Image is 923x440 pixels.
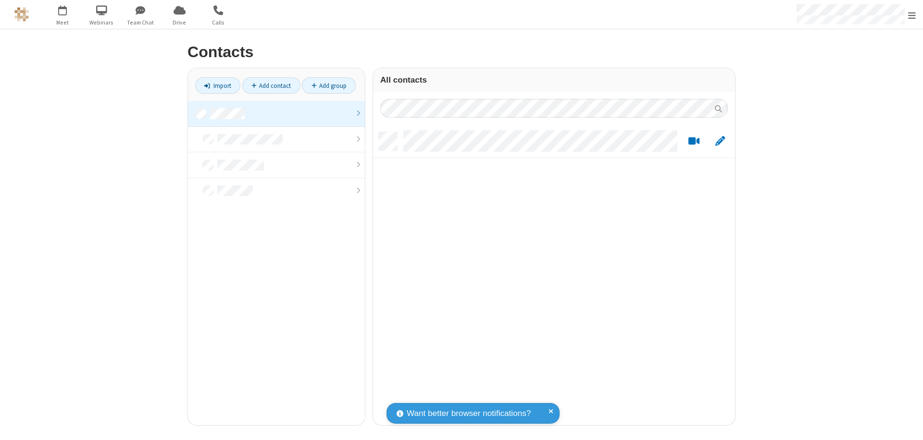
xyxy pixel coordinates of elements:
h3: All contacts [380,75,728,85]
span: Meet [45,18,81,27]
span: Webinars [84,18,120,27]
span: Want better browser notifications? [407,407,531,420]
a: Add group [302,77,356,94]
button: Start a video meeting [685,135,703,147]
img: QA Selenium DO NOT DELETE OR CHANGE [14,7,29,22]
div: grid [373,125,735,425]
span: Drive [162,18,198,27]
a: Add contact [242,77,300,94]
a: Import [195,77,240,94]
button: Edit [711,135,729,147]
span: Team Chat [123,18,159,27]
span: Calls [200,18,237,27]
h2: Contacts [187,44,736,61]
